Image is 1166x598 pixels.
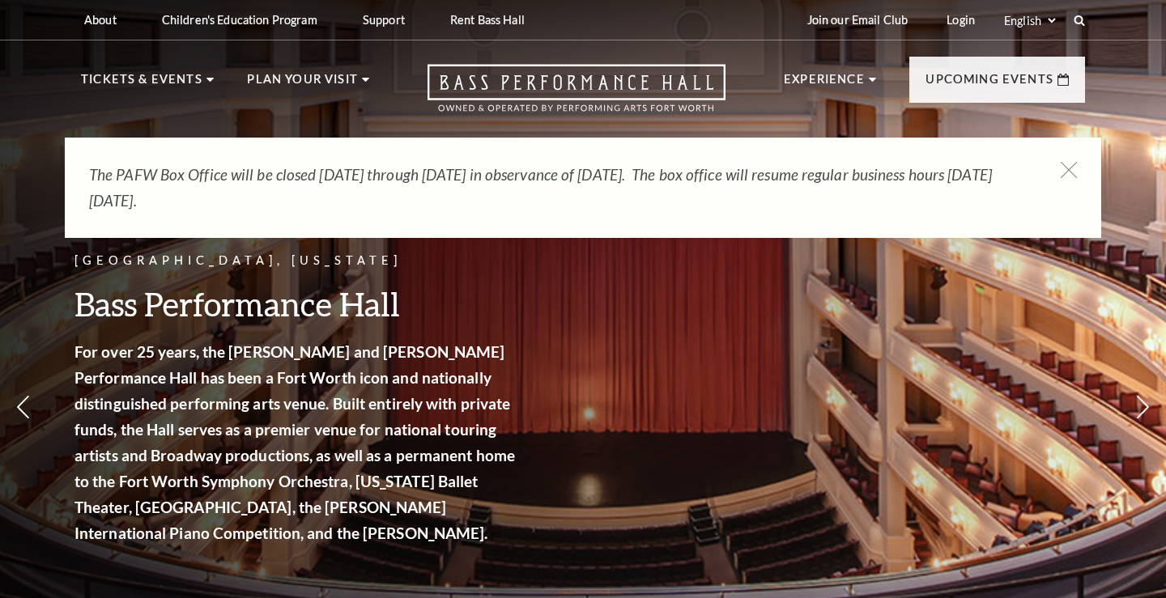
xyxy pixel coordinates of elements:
[74,342,515,542] strong: For over 25 years, the [PERSON_NAME] and [PERSON_NAME] Performance Hall has been a Fort Worth ico...
[74,283,520,324] h3: Bass Performance Hall
[84,13,117,27] p: About
[450,13,525,27] p: Rent Bass Hall
[784,70,865,99] p: Experience
[1001,13,1058,28] select: Select:
[74,251,520,271] p: [GEOGRAPHIC_DATA], [US_STATE]
[363,13,405,27] p: Support
[247,70,358,99] p: Plan Your Visit
[89,165,992,210] em: The PAFW Box Office will be closed [DATE] through [DATE] in observance of [DATE]. The box office ...
[926,70,1053,99] p: Upcoming Events
[81,70,202,99] p: Tickets & Events
[162,13,317,27] p: Children's Education Program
